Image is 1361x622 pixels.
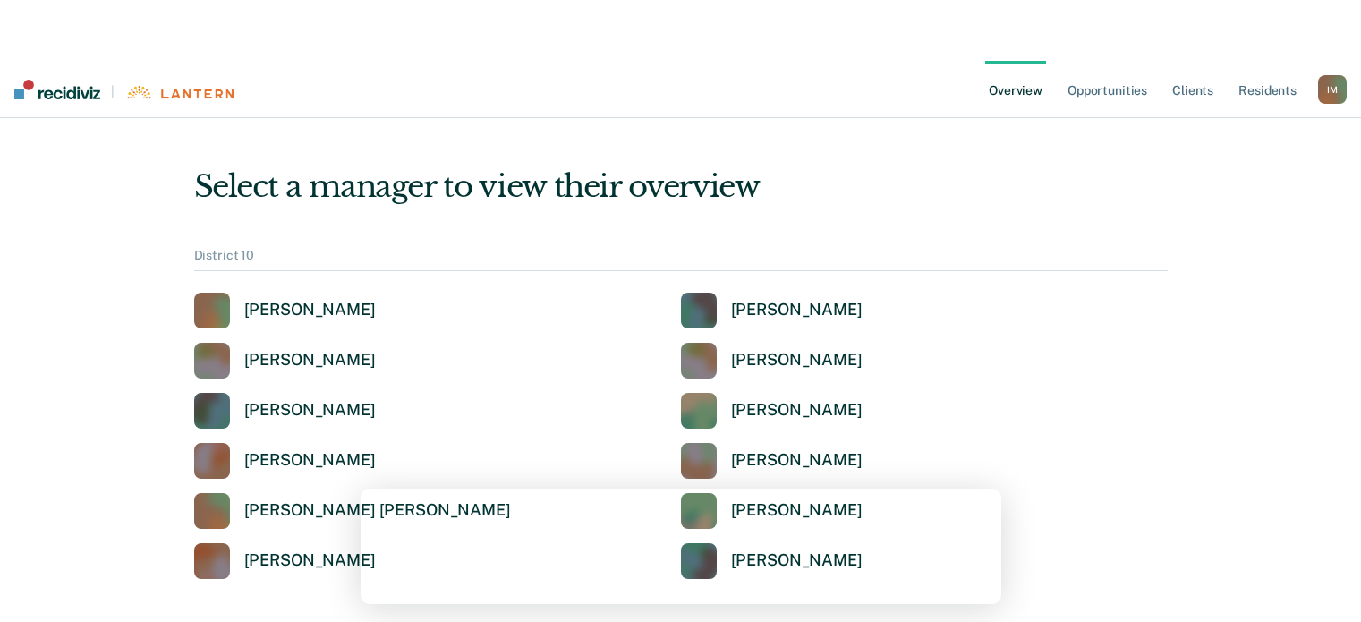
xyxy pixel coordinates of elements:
[194,543,376,579] a: [PERSON_NAME]
[194,343,376,379] a: [PERSON_NAME]
[1064,61,1151,118] a: Opportunities
[731,300,863,320] div: [PERSON_NAME]
[681,443,863,479] a: [PERSON_NAME]
[1300,561,1343,604] iframe: Intercom live chat
[681,343,863,379] a: [PERSON_NAME]
[194,493,511,529] a: [PERSON_NAME] [PERSON_NAME]
[1318,75,1347,104] button: IM
[1169,61,1217,118] a: Clients
[244,300,376,320] div: [PERSON_NAME]
[244,500,511,521] div: [PERSON_NAME] [PERSON_NAME]
[14,80,234,99] a: |
[244,350,376,371] div: [PERSON_NAME]
[731,350,863,371] div: [PERSON_NAME]
[244,400,376,421] div: [PERSON_NAME]
[244,550,376,571] div: [PERSON_NAME]
[361,489,1001,604] iframe: Survey by Kim from Recidiviz
[1318,75,1347,104] div: I M
[681,393,863,429] a: [PERSON_NAME]
[194,393,376,429] a: [PERSON_NAME]
[125,86,234,99] img: Lantern
[731,400,863,421] div: [PERSON_NAME]
[194,168,1168,205] div: Select a manager to view their overview
[100,84,125,99] span: |
[194,443,376,479] a: [PERSON_NAME]
[731,450,863,471] div: [PERSON_NAME]
[194,293,376,328] a: [PERSON_NAME]
[1235,61,1300,118] a: Residents
[194,248,1168,271] div: District 10
[681,293,863,328] a: [PERSON_NAME]
[985,61,1046,118] a: Overview
[244,450,376,471] div: [PERSON_NAME]
[14,80,100,99] img: Recidiviz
